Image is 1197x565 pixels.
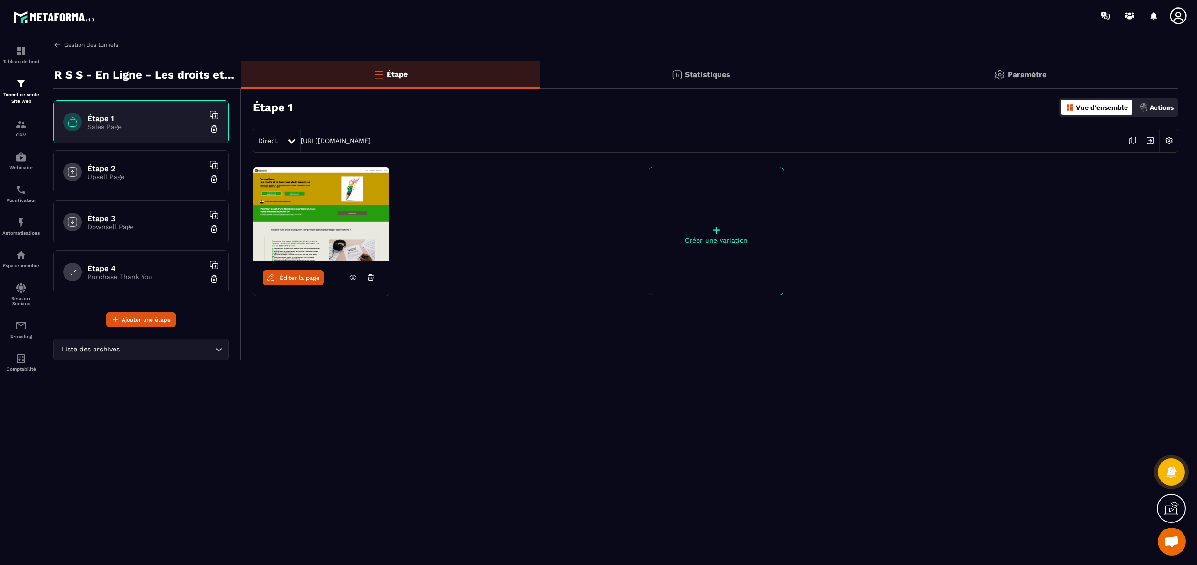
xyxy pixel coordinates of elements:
span: Éditer la page [280,274,320,281]
img: image [253,167,389,261]
img: scheduler [15,184,27,195]
p: E-mailing [2,334,40,339]
p: Espace membre [2,263,40,268]
p: Planificateur [2,198,40,203]
img: automations [15,151,27,163]
span: Ajouter une étape [122,315,171,324]
img: automations [15,250,27,261]
a: social-networksocial-networkRéseaux Sociaux [2,275,40,313]
p: Comptabilité [2,366,40,372]
p: Paramètre [1008,70,1046,79]
img: trash [209,124,219,134]
a: formationformationTableau de bord [2,38,40,71]
a: [URL][DOMAIN_NAME] [301,137,371,144]
img: arrow-next.bcc2205e.svg [1141,132,1159,150]
p: Créer une variation [649,236,784,244]
a: Gestion des tunnels [53,41,118,49]
img: social-network [15,282,27,293]
p: Purchase Thank You [87,273,204,280]
a: emailemailE-mailing [2,313,40,346]
a: formationformationTunnel de vente Site web [2,71,40,112]
h6: Étape 2 [87,164,204,173]
span: Direct [258,137,278,144]
img: arrow [53,41,62,49]
p: Tunnel de vente Site web [2,92,40,105]
img: formation [15,119,27,130]
a: formationformationCRM [2,112,40,144]
p: Statistiques [685,70,730,79]
span: Liste des archives [59,344,122,355]
img: setting-w.858f3a88.svg [1160,132,1178,150]
img: formation [15,45,27,57]
p: Upsell Page [87,173,204,180]
p: Actions [1150,104,1174,111]
p: Vue d'ensemble [1076,104,1128,111]
img: automations [15,217,27,228]
a: automationsautomationsAutomatisations [2,210,40,243]
img: stats.20deebd0.svg [671,69,683,80]
a: automationsautomationsEspace membre [2,243,40,275]
div: Search for option [53,339,229,360]
div: Ouvrir le chat [1158,528,1186,556]
h3: Étape 1 [253,101,293,114]
p: Tableau de bord [2,59,40,64]
img: setting-gr.5f69749f.svg [994,69,1005,80]
p: Downsell Page [87,223,204,230]
h6: Étape 3 [87,214,204,223]
p: + [649,223,784,236]
img: trash [209,274,219,284]
img: actions.d6e523a2.png [1139,103,1148,112]
h6: Étape 4 [87,264,204,273]
p: Sales Page [87,123,204,130]
img: accountant [15,353,27,364]
a: accountantaccountantComptabilité [2,346,40,379]
input: Search for option [122,344,213,355]
img: bars-o.4a397970.svg [373,69,384,80]
p: Automatisations [2,230,40,236]
p: Réseaux Sociaux [2,296,40,306]
a: schedulerschedulerPlanificateur [2,177,40,210]
p: CRM [2,132,40,137]
p: R S S - En Ligne - Les droits et le business de la musique [54,65,234,84]
h6: Étape 1 [87,114,204,123]
img: trash [209,224,219,234]
button: Ajouter une étape [106,312,176,327]
p: Étape [387,70,408,79]
a: Éditer la page [263,270,324,285]
img: logo [13,8,97,26]
a: automationsautomationsWebinaire [2,144,40,177]
img: email [15,320,27,331]
p: Webinaire [2,165,40,170]
img: formation [15,78,27,89]
img: trash [209,174,219,184]
img: dashboard-orange.40269519.svg [1066,103,1074,112]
